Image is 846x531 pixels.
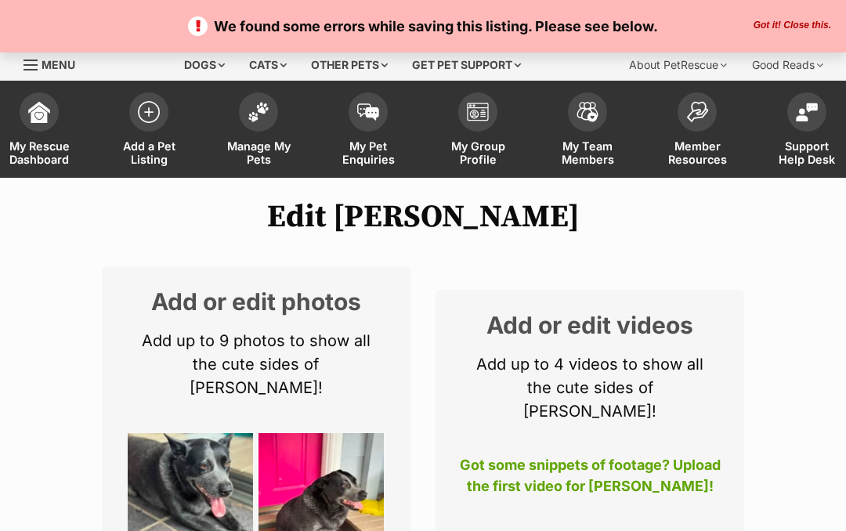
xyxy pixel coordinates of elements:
[16,16,830,37] p: We found some errors while saving this listing. Please see below.
[423,85,533,178] a: My Group Profile
[662,139,732,166] span: Member Resources
[173,49,236,81] div: Dogs
[686,101,708,122] img: member-resources-icon-8e73f808a243e03378d46382f2149f9095a855e16c252ad45f914b54edf8863c.svg
[125,329,387,399] p: Add up to 9 photos to show all the cute sides of [PERSON_NAME]!
[238,49,298,81] div: Cats
[28,101,50,123] img: dashboard-icon-eb2f2d2d3e046f16d808141f083e7271f6b2e854fb5c12c21221c1fb7104beca.svg
[443,139,513,166] span: My Group Profile
[459,454,721,506] p: Got some snippets of footage? Upload the first video for [PERSON_NAME]!
[459,313,721,337] h2: Add or edit videos
[796,103,818,121] img: help-desk-icon-fdf02630f3aa405de69fd3d07c3f3aa587a6932b1a1747fa1d2bba05be0121f9.svg
[577,102,598,122] img: team-members-icon-5396bd8760b3fe7c0b43da4ab00e1e3bb1a5d9ba89233759b79545d2d3fc5d0d.svg
[741,49,834,81] div: Good Reads
[114,139,184,166] span: Add a Pet Listing
[300,49,399,81] div: Other pets
[533,85,642,178] a: My Team Members
[42,58,75,71] span: Menu
[459,352,721,423] p: Add up to 4 videos to show all the cute sides of [PERSON_NAME]!
[313,85,423,178] a: My Pet Enquiries
[333,139,403,166] span: My Pet Enquiries
[23,49,86,78] a: Menu
[4,139,74,166] span: My Rescue Dashboard
[125,290,387,313] h2: Add or edit photos
[248,102,269,122] img: manage-my-pets-icon-02211641906a0b7f246fdf0571729dbe1e7629f14944591b6c1af311fb30b64b.svg
[138,101,160,123] img: add-pet-listing-icon-0afa8454b4691262ce3f59096e99ab1cd57d4a30225e0717b998d2c9b9846f56.svg
[552,139,623,166] span: My Team Members
[749,20,836,32] button: Close the banner
[357,103,379,121] img: pet-enquiries-icon-7e3ad2cf08bfb03b45e93fb7055b45f3efa6380592205ae92323e6603595dc1f.svg
[94,85,204,178] a: Add a Pet Listing
[642,85,752,178] a: Member Resources
[467,103,489,121] img: group-profile-icon-3fa3cf56718a62981997c0bc7e787c4b2cf8bcc04b72c1350f741eb67cf2f40e.svg
[772,139,842,166] span: Support Help Desk
[223,139,294,166] span: Manage My Pets
[618,49,738,81] div: About PetRescue
[401,49,532,81] div: Get pet support
[204,85,313,178] a: Manage My Pets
